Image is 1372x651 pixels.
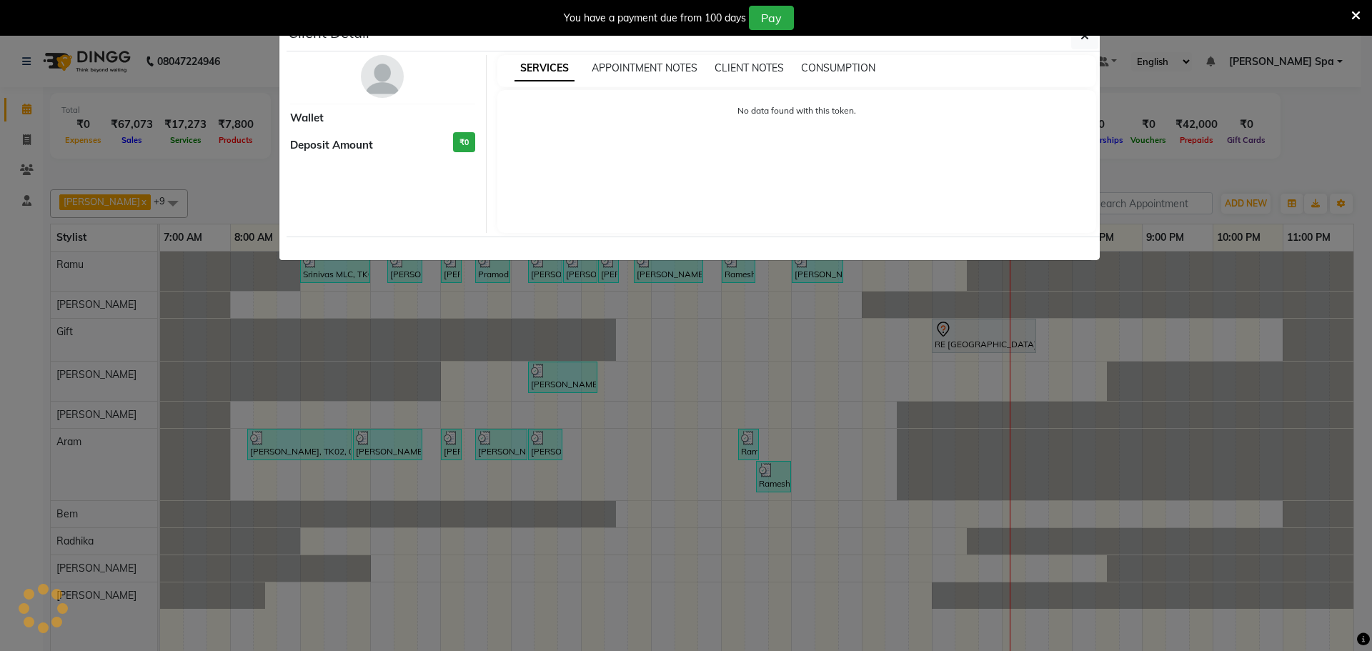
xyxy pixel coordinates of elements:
span: CONSUMPTION [801,61,875,74]
button: Pay [749,6,794,30]
h3: ₹0 [453,132,475,153]
span: APPOINTMENT NOTES [592,61,697,74]
div: You have a payment due from 100 days [564,11,746,26]
p: No data found with this token. [512,104,1083,117]
img: avatar [361,55,404,98]
span: SERVICES [514,56,575,81]
span: CLIENT NOTES [715,61,784,74]
span: Deposit Amount [290,137,373,154]
span: Wallet [290,110,324,126]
